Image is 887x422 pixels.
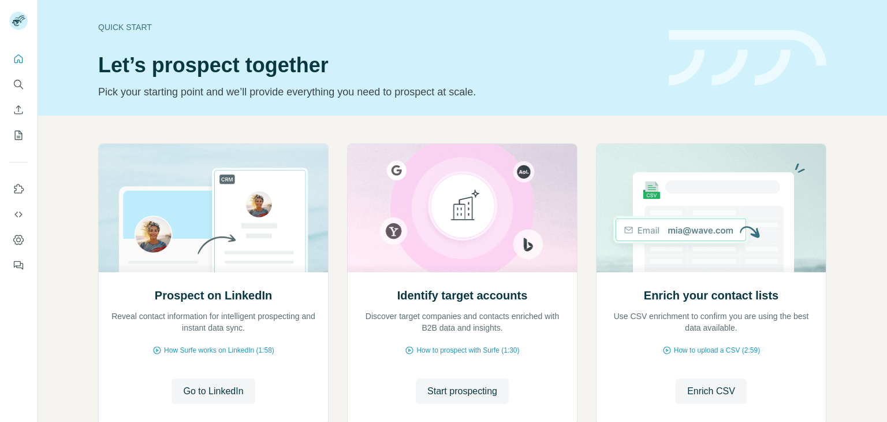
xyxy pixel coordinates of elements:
[110,310,316,334] p: Reveal contact information for intelligent prospecting and instant data sync.
[687,384,735,398] span: Enrich CSV
[676,379,747,404] button: Enrich CSV
[183,384,243,398] span: Go to LinkedIn
[98,21,655,33] div: Quick start
[9,74,28,95] button: Search
[427,384,497,398] span: Start prospecting
[9,125,28,146] button: My lists
[155,287,272,303] h2: Prospect on LinkedIn
[9,49,28,69] button: Quick start
[98,84,655,100] p: Pick your starting point and we’ll provide everything you need to prospect at scale.
[347,144,577,272] img: Identify target accounts
[596,144,826,272] img: Enrich your contact lists
[98,54,655,77] h1: Let’s prospect together
[397,287,528,303] h2: Identify target accounts
[9,229,28,250] button: Dashboard
[9,179,28,199] button: Use Surfe on LinkedIn
[608,310,814,334] p: Use CSV enrichment to confirm you are using the best data available.
[98,144,329,272] img: Prospect on LinkedIn
[9,204,28,225] button: Use Surfe API
[9,255,28,276] button: Feedback
[9,99,28,120] button: Enrich CSV
[416,345,519,356] span: How to prospect with Surfe (1:30)
[669,30,826,86] img: banner
[359,310,565,334] p: Discover target companies and contacts enriched with B2B data and insights.
[416,379,509,404] button: Start prospecting
[674,345,760,356] span: How to upload a CSV (2:59)
[164,345,274,356] span: How Surfe works on LinkedIn (1:58)
[172,379,255,404] button: Go to LinkedIn
[644,287,778,303] h2: Enrich your contact lists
